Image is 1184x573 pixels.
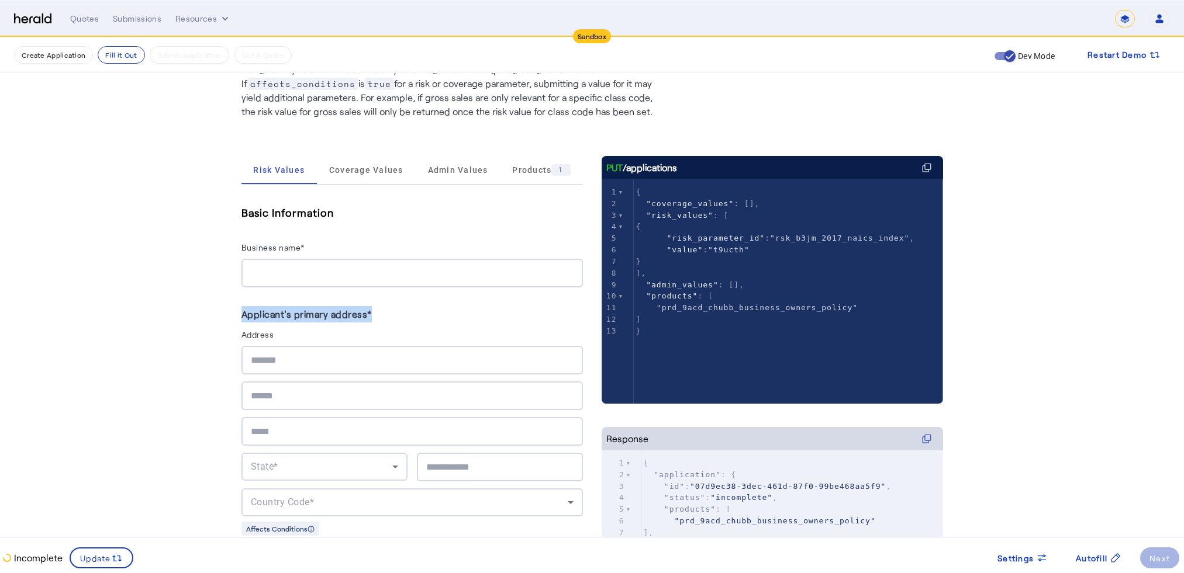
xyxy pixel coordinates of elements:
[636,234,915,242] span: : ,
[175,13,231,25] button: Resources dropdown menu
[602,210,619,221] div: 3
[602,279,619,291] div: 9
[602,186,619,198] div: 1
[253,166,305,174] span: Risk Values
[602,198,619,210] div: 2
[606,161,677,175] div: /applications
[710,493,772,502] span: "incomplete"
[644,459,649,467] span: {
[644,482,892,491] span: : ,
[80,552,111,564] span: Update
[636,327,641,335] span: }
[241,204,583,221] h5: Basic Information
[602,314,619,325] div: 12
[644,493,778,502] span: : ,
[329,166,403,174] span: Coverage Values
[667,234,765,242] span: "risk_parameter_id"
[602,469,626,481] div: 2
[241,242,305,252] label: Business name*
[14,46,93,64] button: Create Application
[674,516,875,525] span: "prd_9acd_chubb_business_owners_policy"
[241,522,319,536] div: Affects Conditions
[365,78,394,90] span: true
[636,280,744,289] span: : [],
[657,303,858,312] span: "prd_9acd_chubb_business_owners_policy"
[646,199,734,208] span: "coverage_values"
[1016,50,1055,62] label: Dev Mode
[602,268,619,279] div: 8
[512,164,570,176] span: Products
[988,547,1057,568] button: Settings
[664,482,685,491] span: "id"
[602,221,619,232] div: 4
[646,291,698,300] span: "products"
[1078,44,1170,65] button: Restart Demo
[1076,552,1107,564] span: Autofill
[241,329,274,339] label: Address
[428,166,488,174] span: Admin Values
[573,29,611,43] div: Sandbox
[70,547,133,568] button: Update
[770,234,909,242] span: "rsk_b3jm_2017_naics_index"
[602,527,626,539] div: 7
[636,291,714,300] span: : [
[636,187,641,196] span: {
[636,245,750,254] span: :
[664,505,716,513] span: "products"
[997,552,1034,564] span: Settings
[654,470,721,479] span: "application"
[602,244,619,256] div: 6
[602,232,619,244] div: 5
[646,211,713,220] span: "risk_values"
[241,308,372,320] label: Applicant's primary address*
[602,325,619,337] div: 13
[551,164,570,176] div: 1
[636,199,760,208] span: : [],
[664,493,706,502] span: "status"
[606,432,648,446] div: Response
[150,46,229,64] button: Submit Application
[602,290,619,302] div: 10
[602,515,626,527] div: 6
[14,13,51,25] img: Herald Logo
[1066,547,1131,568] button: Autofill
[636,269,647,277] span: ],
[1088,48,1147,62] span: Restart Demo
[98,46,144,64] button: Fill it Out
[667,245,703,254] span: "value"
[644,470,737,479] span: : {
[602,503,626,515] div: 5
[12,551,63,565] p: Incomplete
[690,482,886,491] span: "07d9ec38-3dec-461d-87f0-99be468aa5f9"
[644,528,654,537] span: ],
[606,161,623,175] span: PUT
[251,496,315,508] span: Country Code*
[636,257,641,266] span: }
[644,505,731,513] span: : [
[636,315,641,324] span: ]
[113,13,161,25] div: Submissions
[70,13,99,25] div: Quotes
[251,461,278,472] span: State*
[602,481,626,492] div: 3
[708,245,750,254] span: "t9ucth"
[241,58,662,119] p: Conditionally relevant values are only returned when the required conditions are met. If is for a...
[602,302,619,314] div: 11
[646,280,719,289] span: "admin_values"
[234,46,292,64] button: Get A Quote
[636,211,729,220] span: : [
[602,256,619,268] div: 7
[247,78,358,90] span: affects_conditions
[602,492,626,503] div: 4
[636,222,641,231] span: {
[602,457,626,469] div: 1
